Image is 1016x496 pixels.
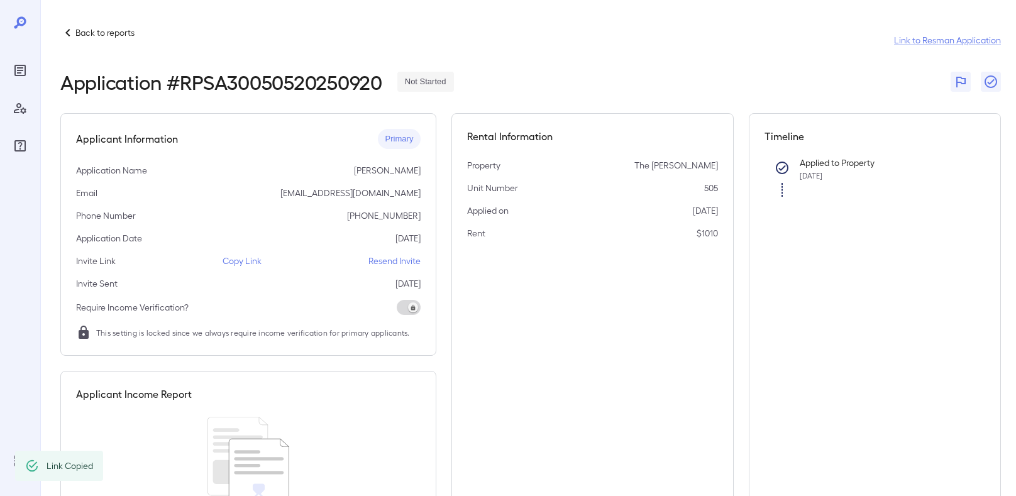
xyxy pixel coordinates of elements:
[395,232,421,245] p: [DATE]
[467,204,509,217] p: Applied on
[981,72,1001,92] button: Close Report
[467,159,500,172] p: Property
[76,209,136,222] p: Phone Number
[76,301,189,314] p: Require Income Verification?
[76,187,97,199] p: Email
[76,277,118,290] p: Invite Sent
[467,182,518,194] p: Unit Number
[467,227,485,240] p: Rent
[354,164,421,177] p: [PERSON_NAME]
[467,129,718,144] h5: Rental Information
[368,255,421,267] p: Resend Invite
[10,60,30,80] div: Reports
[800,157,965,169] p: Applied to Property
[76,387,192,402] h5: Applicant Income Report
[704,182,718,194] p: 505
[395,277,421,290] p: [DATE]
[693,204,718,217] p: [DATE]
[76,164,147,177] p: Application Name
[76,232,142,245] p: Application Date
[951,72,971,92] button: Flag Report
[76,255,116,267] p: Invite Link
[765,129,985,144] h5: Timeline
[60,70,382,93] h2: Application # RPSA30050520250920
[634,159,718,172] p: The [PERSON_NAME]
[894,34,1001,47] a: Link to Resman Application
[96,326,410,339] span: This setting is locked since we always require income verification for primary applicants.
[347,209,421,222] p: [PHONE_NUMBER]
[76,131,178,146] h5: Applicant Information
[10,451,30,471] div: Log Out
[397,76,454,88] span: Not Started
[47,455,93,477] div: Link Copied
[378,133,421,145] span: Primary
[800,171,822,180] span: [DATE]
[10,98,30,118] div: Manage Users
[223,255,262,267] p: Copy Link
[697,227,718,240] p: $1010
[75,26,135,39] p: Back to reports
[10,136,30,156] div: FAQ
[280,187,421,199] p: [EMAIL_ADDRESS][DOMAIN_NAME]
